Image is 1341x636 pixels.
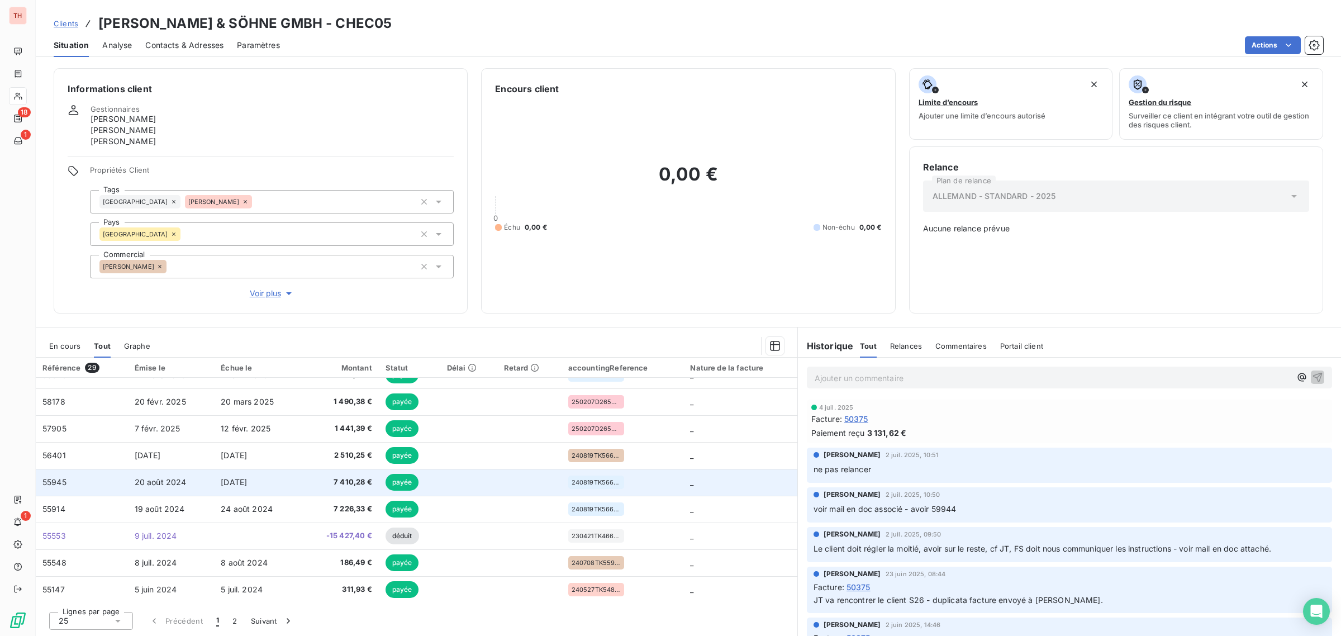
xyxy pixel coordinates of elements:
[135,504,185,514] span: 19 août 2024
[572,506,621,512] span: 240819TK56660AW
[568,363,677,372] div: accountingReference
[54,19,78,28] span: Clients
[386,501,419,518] span: payée
[386,554,419,571] span: payée
[860,341,877,350] span: Tout
[824,620,881,630] span: [PERSON_NAME]
[923,160,1309,174] h6: Relance
[226,609,244,633] button: 2
[103,231,168,238] span: [GEOGRAPHIC_DATA]
[221,363,294,372] div: Échue le
[98,13,392,34] h3: [PERSON_NAME] & SÖHNE GMBH - CHEC05
[690,363,790,372] div: Nature de la facture
[1245,36,1301,54] button: Actions
[386,420,419,437] span: payée
[135,363,208,372] div: Émise le
[886,491,940,498] span: 2 juil. 2025, 10:50
[18,107,31,117] span: 18
[59,615,68,626] span: 25
[49,341,80,350] span: En cours
[690,531,693,540] span: _
[135,424,180,433] span: 7 févr. 2025
[814,595,1103,605] span: JT va rencontrer le client S26 - duplicata facture envoyé à [PERSON_NAME].
[68,82,454,96] h6: Informations client
[1119,68,1323,140] button: Gestion du risqueSurveiller ce client en intégrant votre outil de gestion des risques client.
[935,341,987,350] span: Commentaires
[135,450,161,460] span: [DATE]
[9,611,27,629] img: Logo LeanPay
[103,198,168,205] span: [GEOGRAPHIC_DATA]
[690,424,693,433] span: _
[21,511,31,521] span: 1
[42,585,65,594] span: 55147
[135,558,177,567] span: 8 juil. 2024
[504,363,555,372] div: Retard
[572,398,621,405] span: 250207D26562AW
[91,136,156,147] span: [PERSON_NAME]
[690,585,693,594] span: _
[690,450,693,460] span: _
[909,68,1113,140] button: Limite d’encoursAjouter une limite d’encours autorisé
[572,586,621,593] span: 240527TK54805NG
[188,198,240,205] span: [PERSON_NAME]
[221,477,247,487] span: [DATE]
[135,397,186,406] span: 20 févr. 2025
[1129,111,1314,129] span: Surveiller ce client en intégrant votre outil de gestion des risques client.
[91,125,156,136] span: [PERSON_NAME]
[221,450,247,460] span: [DATE]
[919,111,1045,120] span: Ajouter une limite d’encours autorisé
[690,558,693,567] span: _
[814,504,957,514] span: voir mail en doc associé - avoir 59944
[90,165,454,181] span: Propriétés Client
[847,581,871,593] span: 50375
[124,341,150,350] span: Graphe
[798,339,854,353] h6: Historique
[308,504,372,515] span: 7 226,33 €
[919,98,978,107] span: Limite d’encours
[9,7,27,25] div: TH
[690,504,693,514] span: _
[386,363,434,372] div: Statut
[386,581,419,598] span: payée
[890,341,922,350] span: Relances
[42,397,65,406] span: 58178
[386,474,419,491] span: payée
[824,529,881,539] span: [PERSON_NAME]
[690,477,693,487] span: _
[42,450,66,460] span: 56401
[308,423,372,434] span: 1 441,39 €
[886,571,946,577] span: 23 juin 2025, 08:44
[216,615,219,626] span: 1
[886,452,939,458] span: 2 juil. 2025, 10:51
[572,425,621,432] span: 250207D26562AW
[237,40,280,51] span: Paramètres
[135,477,187,487] span: 20 août 2024
[42,424,66,433] span: 57905
[42,531,66,540] span: 55553
[525,222,547,232] span: 0,00 €
[21,130,31,140] span: 1
[867,427,907,439] span: 3 131,62 €
[814,581,844,593] span: Facture :
[221,424,270,433] span: 12 févr. 2025
[822,222,855,232] span: Non-échu
[91,113,156,125] span: [PERSON_NAME]
[690,397,693,406] span: _
[308,477,372,488] span: 7 410,28 €
[221,585,263,594] span: 5 juil. 2024
[221,504,273,514] span: 24 août 2024
[221,558,268,567] span: 8 août 2024
[244,609,301,633] button: Suivant
[42,558,66,567] span: 55548
[210,609,226,633] button: 1
[103,263,154,270] span: [PERSON_NAME]
[90,287,454,300] button: Voir plus
[42,504,65,514] span: 55914
[1000,341,1043,350] span: Portail client
[572,452,621,459] span: 240819TK56660FG/S
[386,447,419,464] span: payée
[142,609,210,633] button: Précédent
[814,464,871,474] span: ne pas relancer
[814,544,1271,553] span: Le client doit régler la moitié, avoir sur le reste, cf JT, FS doit nous communiquer les instruct...
[308,450,372,461] span: 2 510,25 €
